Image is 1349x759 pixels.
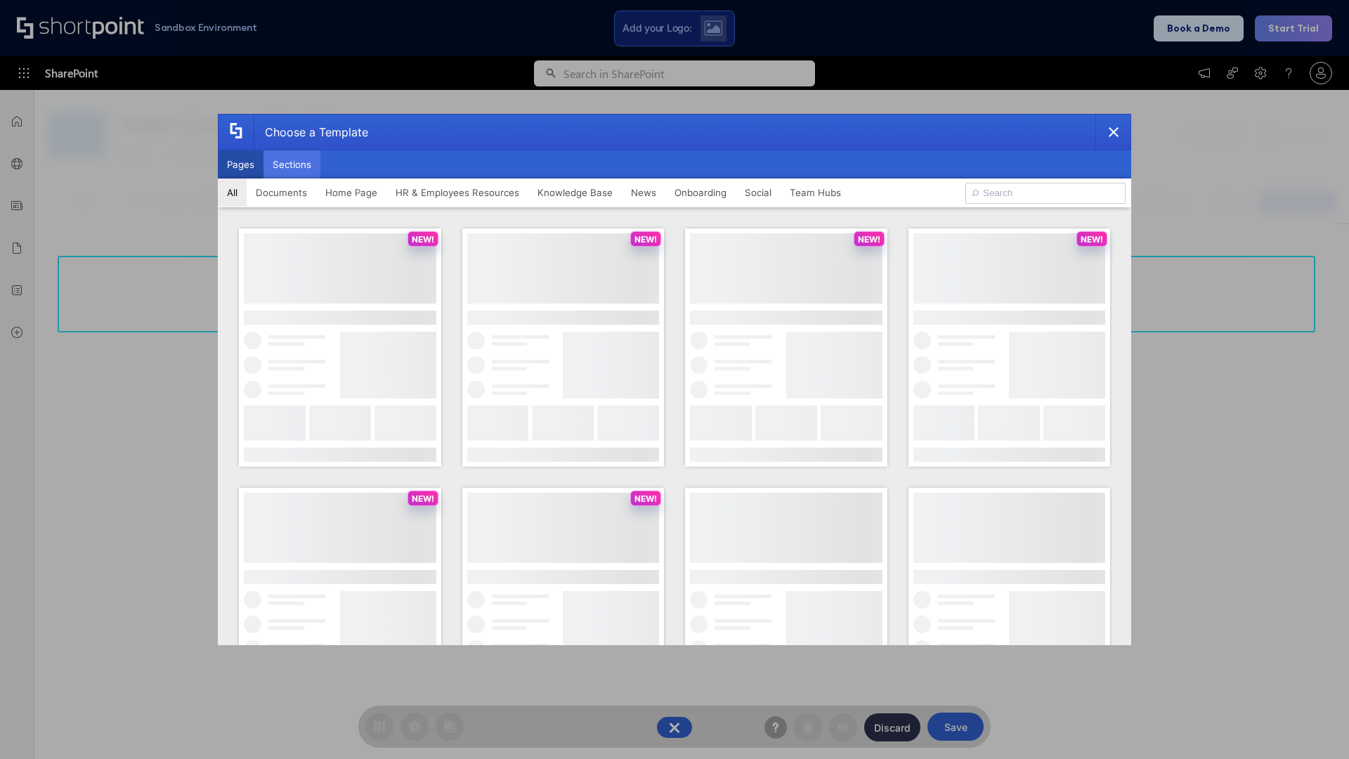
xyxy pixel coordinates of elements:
[412,493,434,504] p: NEW!
[665,179,736,207] button: Onboarding
[781,179,850,207] button: Team Hubs
[858,234,880,245] p: NEW!
[316,179,386,207] button: Home Page
[622,179,665,207] button: News
[218,114,1131,645] div: template selector
[1081,234,1103,245] p: NEW!
[634,493,657,504] p: NEW!
[263,150,320,179] button: Sections
[218,179,247,207] button: All
[218,150,263,179] button: Pages
[736,179,781,207] button: Social
[247,179,316,207] button: Documents
[634,234,657,245] p: NEW!
[1096,596,1349,759] iframe: Chat Widget
[528,179,622,207] button: Knowledge Base
[254,115,368,150] div: Choose a Template
[965,183,1126,204] input: Search
[386,179,528,207] button: HR & Employees Resources
[412,234,434,245] p: NEW!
